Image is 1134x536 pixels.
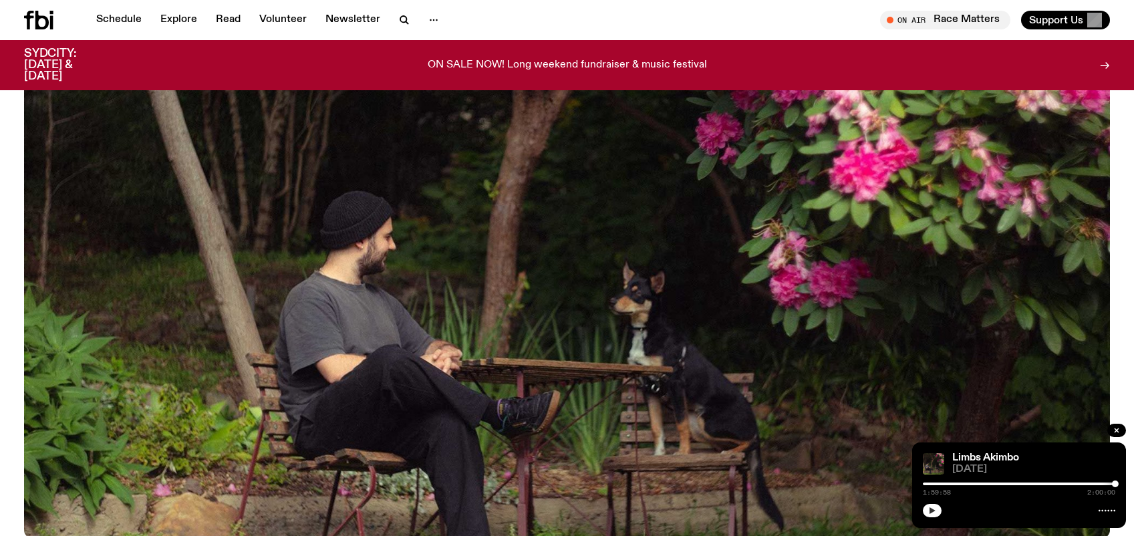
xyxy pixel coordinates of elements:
a: Read [208,11,249,29]
a: Limbs Akimbo [952,452,1019,463]
a: Newsletter [317,11,388,29]
img: Jackson sits at an outdoor table, legs crossed and gazing at a black and brown dog also sitting a... [923,453,944,475]
span: 2:00:00 [1087,489,1115,496]
button: Support Us [1021,11,1110,29]
a: Explore [152,11,205,29]
a: Volunteer [251,11,315,29]
button: On AirRace Matters [880,11,1010,29]
span: 1:59:58 [923,489,951,496]
a: Schedule [88,11,150,29]
p: ON SALE NOW! Long weekend fundraiser & music festival [428,59,707,72]
span: Support Us [1029,14,1083,26]
span: [DATE] [952,464,1115,475]
h3: SYDCITY: [DATE] & [DATE] [24,48,110,82]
